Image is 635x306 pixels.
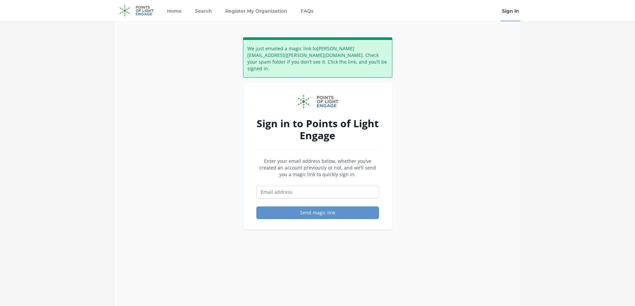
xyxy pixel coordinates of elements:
[297,94,339,110] img: Points of Light Engage logo
[256,186,379,198] input: Email address
[256,158,379,178] p: Enter your email address below, whether you’ve created an account previously or not, and we’ll se...
[256,118,379,142] h2: Sign in to Points of Light Engage
[256,206,379,219] button: Send magic link
[243,37,392,78] div: We just emailed a magic link to [PERSON_NAME][EMAIL_ADDRESS][PERSON_NAME][DOMAIN_NAME] . Check yo...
